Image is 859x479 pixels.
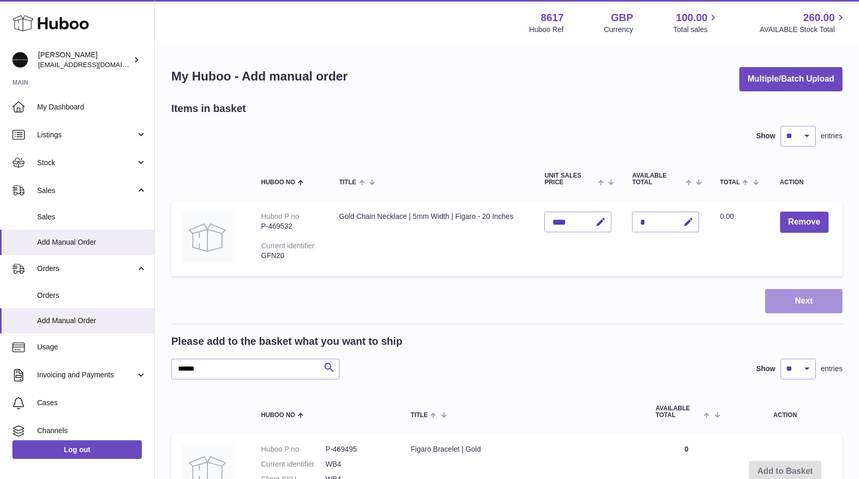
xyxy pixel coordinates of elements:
span: Invoicing and Payments [37,370,136,380]
strong: 8617 [541,11,564,25]
th: Action [728,395,842,429]
span: Orders [37,264,136,274]
div: GFN20 [261,251,318,261]
strong: GBP [611,11,633,25]
div: P-469532 [261,221,318,231]
label: Show [756,131,775,141]
img: hello@alfredco.com [12,52,28,68]
dt: Huboo P no [261,444,326,454]
button: Multiple/Batch Upload [739,67,842,91]
span: Sales [37,212,147,222]
span: Cases [37,398,147,408]
div: Huboo P no [261,212,299,220]
span: 0.00 [720,212,734,220]
span: Stock [37,158,136,168]
span: Add Manual Order [37,316,147,326]
dd: P-469495 [326,444,390,454]
span: 260.00 [803,11,835,25]
h1: My Huboo - Add manual order [171,68,348,85]
span: Unit Sales Price [544,172,595,186]
dd: WB4 [326,459,390,469]
span: [EMAIL_ADDRESS][DOMAIN_NAME] [38,60,152,69]
a: Log out [12,440,142,459]
span: Usage [37,342,147,352]
span: entries [821,131,842,141]
span: Add Manual Order [37,237,147,247]
span: AVAILABLE Total [632,172,683,186]
span: entries [821,364,842,374]
span: Huboo no [261,179,295,186]
button: Remove [780,212,829,233]
h2: Please add to the basket what you want to ship [171,334,402,348]
span: Sales [37,186,136,196]
a: 260.00 AVAILABLE Stock Total [759,11,847,35]
div: Current identifier [261,242,315,250]
span: Orders [37,291,147,300]
div: Huboo Ref [529,25,564,35]
div: [PERSON_NAME] [38,50,131,70]
span: Total [720,179,740,186]
label: Show [756,364,775,374]
span: Title [339,179,356,186]
span: 100.00 [676,11,707,25]
button: Next [765,289,842,313]
div: Currency [604,25,634,35]
span: My Dashboard [37,102,147,112]
div: Action [780,179,832,186]
dt: Current identifier [261,459,326,469]
span: AVAILABLE Stock Total [759,25,847,35]
span: Total sales [673,25,719,35]
span: Title [411,412,428,419]
td: Gold Chain Necklace | 5mm Width | Figaro - 20 Inches [329,201,534,276]
span: Listings [37,130,136,140]
span: AVAILABLE Total [656,405,702,419]
h2: Items in basket [171,102,246,116]
span: Channels [37,426,147,436]
a: 100.00 Total sales [673,11,719,35]
img: Gold Chain Necklace | 5mm Width | Figaro - 20 Inches [182,212,233,263]
span: Huboo no [261,412,295,419]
